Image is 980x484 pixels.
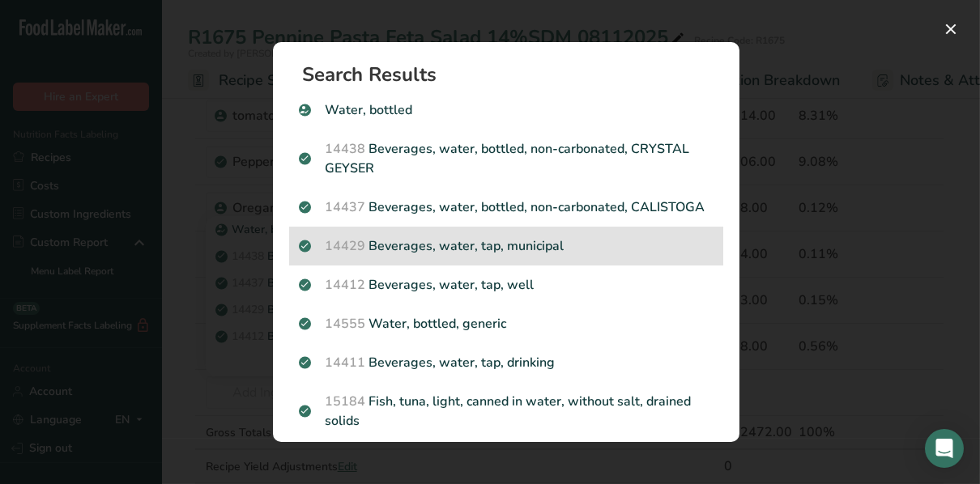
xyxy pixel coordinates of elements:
span: 14412 [325,276,365,294]
p: Fish, tuna, light, canned in water, without salt, drained solids [299,392,714,431]
p: Beverages, water, bottled, non-carbonated, CRYSTAL GEYSER [299,139,714,178]
span: 14411 [325,354,365,371]
span: 15184 [325,393,365,410]
span: 14437 [325,198,365,216]
div: Open Intercom Messenger [925,429,964,468]
span: 14438 [325,140,365,158]
h1: Search Results [302,65,723,84]
p: Water, bottled [299,100,714,120]
p: Water, bottled, generic [299,314,714,333]
span: 14555 [325,315,365,333]
p: Beverages, water, tap, drinking [299,353,714,372]
p: Beverages, water, tap, municipal [299,236,714,256]
p: Beverages, water, bottled, non-carbonated, CALISTOGA [299,197,714,217]
span: 14429 [325,237,365,255]
p: Beverages, water, tap, well [299,275,714,295]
